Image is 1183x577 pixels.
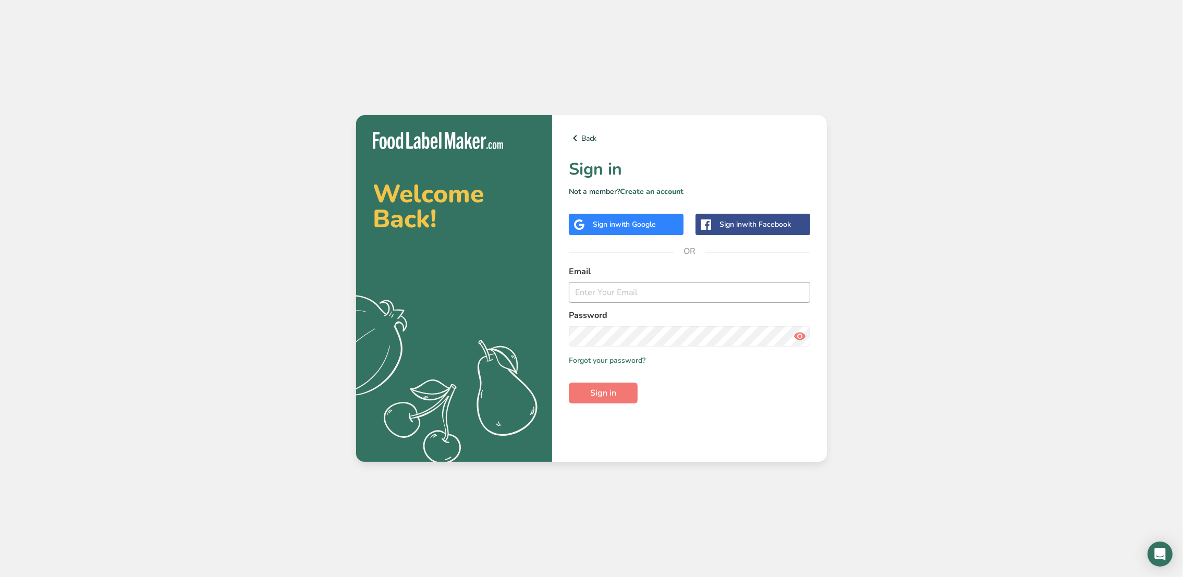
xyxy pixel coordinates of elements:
[742,219,791,229] span: with Facebook
[593,219,656,230] div: Sign in
[373,181,535,231] h2: Welcome Back!
[674,236,705,267] span: OR
[1148,542,1173,567] div: Open Intercom Messenger
[719,219,791,230] div: Sign in
[569,265,810,278] label: Email
[590,387,616,399] span: Sign in
[373,132,503,149] img: Food Label Maker
[569,157,810,182] h1: Sign in
[569,355,645,366] a: Forgot your password?
[569,186,810,197] p: Not a member?
[620,187,684,197] a: Create an account
[569,309,810,322] label: Password
[569,132,810,144] a: Back
[569,383,638,403] button: Sign in
[569,282,810,303] input: Enter Your Email
[615,219,656,229] span: with Google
